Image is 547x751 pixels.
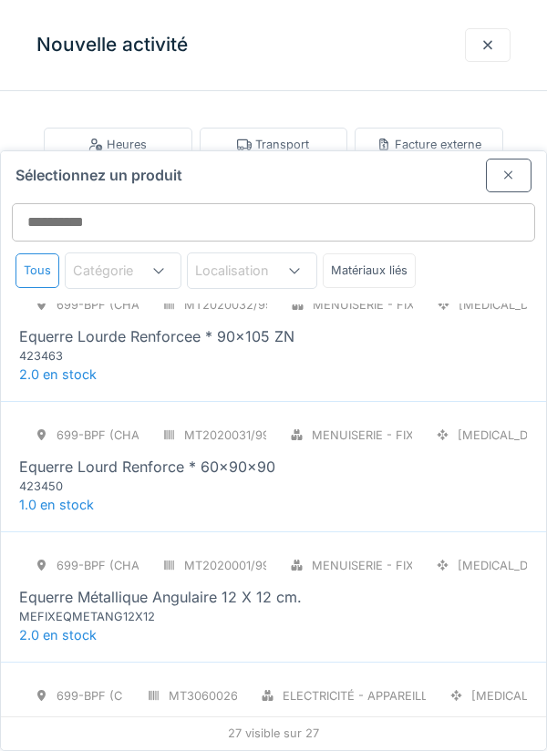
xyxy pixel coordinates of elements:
div: MT3060026/999/001 [169,687,288,705]
div: 699-BPF (CHAREFF) [57,687,173,705]
div: Menuiserie - Fixations [313,296,458,314]
span: 2.0 en stock [19,627,97,643]
div: Equerre Métallique Angulaire 12 X 12 cm. [19,586,302,608]
div: Sélectionnez un produit [1,151,546,192]
div: 699-BPF (CHAREFF) [57,557,173,574]
div: Catégorie [73,261,159,281]
div: Transport [237,136,309,153]
div: MT2020031/999/001 [184,427,301,444]
h3: Nouvelle activité [36,34,188,57]
div: Heures [88,136,147,153]
div: 699-BPF (CHAREFF) [57,427,173,444]
div: Equerre Lourde Renforcee * 90x105 ZN [19,325,294,347]
div: Localisation [195,261,294,281]
div: 27 visible sur 27 [1,717,546,750]
div: MT2020001/999/001 [184,557,301,574]
div: Equerre Lourd Renforce * 60x90x90 [19,456,275,478]
div: 699-BPF (CHAREFF) [57,296,173,314]
div: Tous [15,253,59,287]
div: 423450 [19,478,238,495]
div: MT2020032/999/001 [184,296,304,314]
div: Matériaux liés [323,253,416,287]
div: Electricité - Appareillages - terminaux [283,687,542,705]
span: 1.0 en stock [19,497,94,512]
span: 2.0 en stock [19,366,97,382]
div: Menuiserie - Fixations [312,557,457,574]
div: Menuiserie - Fixations [312,427,457,444]
div: MEFIXEQMETANG12X12 [19,608,238,625]
div: Facture externe [377,136,481,153]
div: 423463 [19,347,238,365]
